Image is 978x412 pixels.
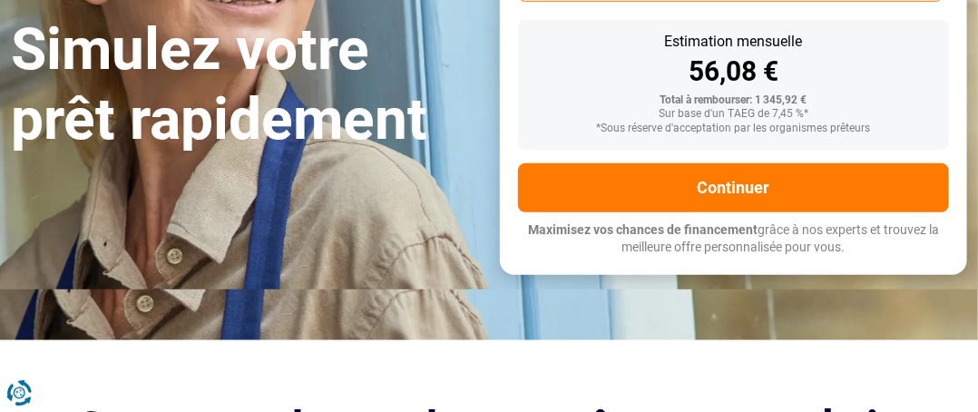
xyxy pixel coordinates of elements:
div: Estimation mensuelle [533,34,934,49]
p: grâce à nos experts et trouvez la meilleure offre personnalisée pour vous. [518,221,949,257]
div: *Sous réserve d'acceptation par les organismes prêteurs [533,123,934,135]
div: Total à rembourser: 1 345,92 € [533,94,934,107]
h1: Simulez votre prêt rapidement [11,15,478,155]
div: Sur base d'un TAEG de 7,45 %* [533,108,934,121]
button: Continuer [518,163,949,212]
span: Maximisez vos chances de financement [528,222,758,237]
div: 56,08 € [533,58,934,85]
